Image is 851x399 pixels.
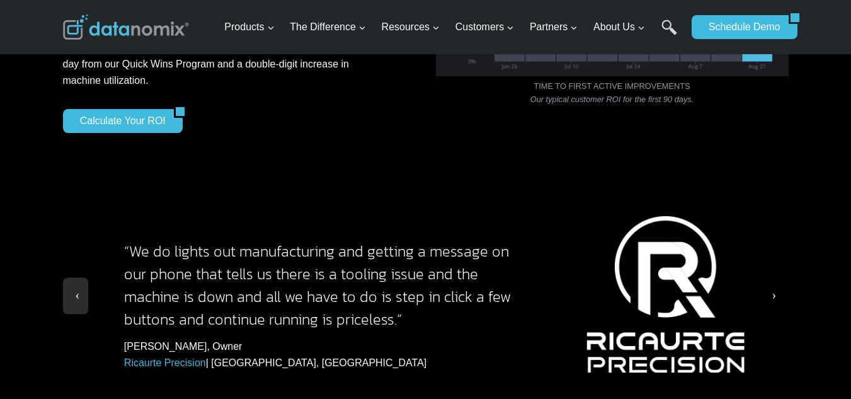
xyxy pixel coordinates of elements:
[530,95,694,104] em: Our typical customer ROI for the first 90 days.
[455,19,514,35] span: Customers
[171,281,212,290] a: Privacy Policy
[530,19,578,35] span: Partners
[692,15,789,39] a: Schedule Demo
[661,20,677,48] a: Search
[436,80,789,106] figcaption: TIME TO FIRST ACTIVE IMPROVEMENTS
[219,7,685,48] nav: Primary Navigation
[568,215,765,373] img: Hear from Datanomix customer, Hernan Ricaurte, Owner, Ricaurte Precision
[63,14,189,40] img: Datanomix
[63,109,174,133] a: Calculate Your ROI
[290,19,366,35] span: The Difference
[141,281,160,290] a: Terms
[382,19,440,35] span: Resources
[283,1,324,12] span: Last Name
[124,217,530,331] h3: “We do lights out manufacturing and getting a message on our phone that tells us there is a tooli...
[224,19,274,35] span: Products
[283,156,332,167] span: State/Region
[63,40,386,89] p: The average customer captures an additional hour per machine / per day from our Quick Wins Progra...
[283,52,340,64] span: Phone number
[124,338,530,371] p: [PERSON_NAME], Owner | [GEOGRAPHIC_DATA], [GEOGRAPHIC_DATA]
[593,19,645,35] span: About Us
[6,176,208,393] iframe: Popup CTA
